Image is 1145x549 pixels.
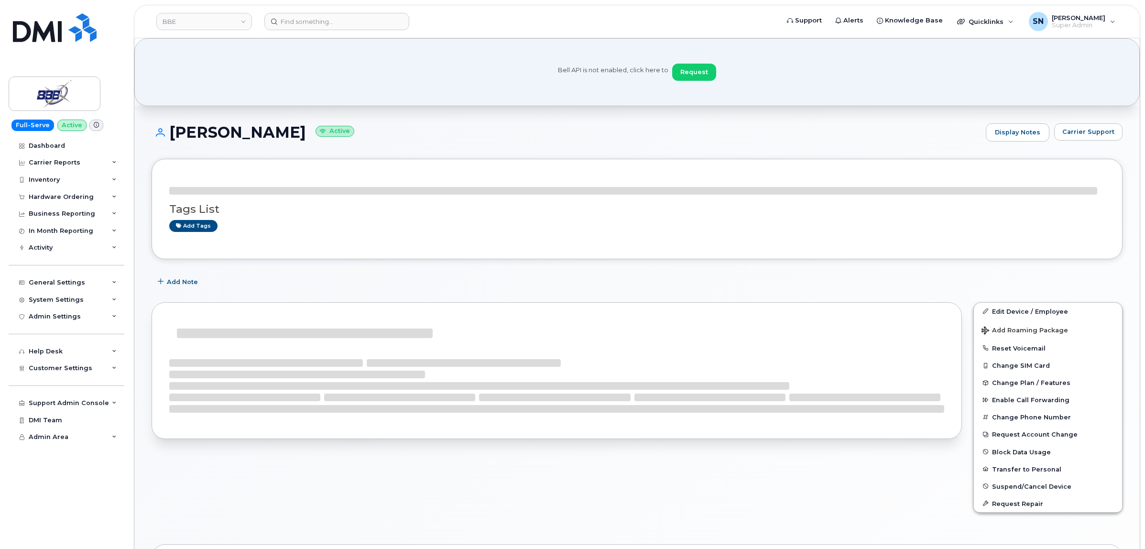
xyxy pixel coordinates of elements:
[974,303,1122,320] a: Edit Device / Employee
[974,495,1122,512] button: Request Repair
[974,443,1122,461] button: Block Data Usage
[974,357,1122,374] button: Change SIM Card
[152,124,981,141] h1: [PERSON_NAME]
[981,327,1068,336] span: Add Roaming Package
[974,408,1122,426] button: Change Phone Number
[316,126,354,137] small: Active
[992,396,1069,404] span: Enable Call Forwarding
[152,274,206,291] button: Add Note
[974,374,1122,391] button: Change Plan / Features
[986,123,1049,142] a: Display Notes
[974,426,1122,443] button: Request Account Change
[974,340,1122,357] button: Reset Voicemail
[672,64,716,81] button: Request
[992,379,1070,386] span: Change Plan / Features
[974,478,1122,495] button: Suspend/Cancel Device
[974,320,1122,340] button: Add Roaming Package
[974,461,1122,478] button: Transfer to Personal
[974,391,1122,408] button: Enable Call Forwarding
[1054,123,1123,141] button: Carrier Support
[992,483,1071,490] span: Suspend/Cancel Device
[1062,127,1114,136] span: Carrier Support
[558,66,668,81] span: Bell API is not enabled, click here to
[169,220,218,232] a: Add tags
[680,67,708,77] span: Request
[167,277,198,286] span: Add Note
[169,203,1105,215] h3: Tags List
